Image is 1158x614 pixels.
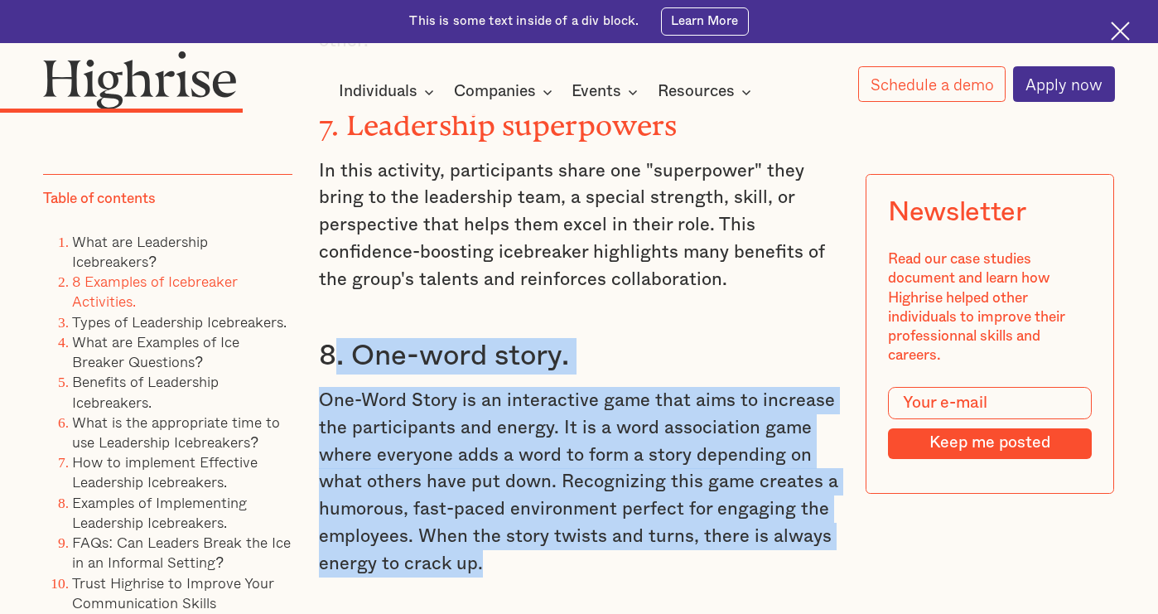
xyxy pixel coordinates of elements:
div: Resources [658,82,735,102]
a: Benefits of Leadership Icebreakers. [72,370,219,413]
a: Types of Leadership Icebreakers. [72,311,287,333]
a: Apply now [1013,66,1115,102]
input: Keep me posted [888,428,1092,459]
div: Newsletter [888,196,1026,228]
div: Events [572,82,621,102]
div: Read our case studies document and learn how Highrise helped other individuals to improve their p... [888,249,1092,365]
div: Table of contents [43,189,156,208]
input: Your e-mail [888,387,1092,419]
div: Individuals [339,82,439,102]
a: Trust Highrise to Improve Your Communication Skills [72,571,274,613]
p: One-Word Story is an interactive game that aims to increase the participants and energy. It is a ... [319,387,839,577]
div: Companies [454,82,536,102]
a: Learn More [661,7,749,36]
a: What are Examples of Ice Breaker Questions? [72,331,239,373]
div: Resources [658,82,756,102]
a: 8 Examples of Icebreaker Activities. [72,270,238,312]
a: What are Leadership Icebreakers? [72,230,208,273]
a: Examples of Implementing Leadership Icebreakers. [72,491,247,534]
div: This is some text inside of a div block. [409,13,639,31]
div: Companies [454,82,557,102]
div: Events [572,82,643,102]
form: Modal Form [888,387,1092,459]
a: What is the appropriate time to use Leadership Icebreakers? [72,411,280,453]
img: Highrise logo [43,51,237,109]
h3: 8. One-word story. [319,338,839,375]
p: In this activity, participants share one "superpower" they bring to the leadership team, a specia... [319,157,839,293]
img: Cross icon [1111,22,1130,41]
div: Individuals [339,82,417,102]
a: Schedule a demo [858,66,1006,102]
strong: 7. Leadership superpowers [319,109,678,127]
a: FAQs: Can Leaders Break the Ice in an Informal Setting? [72,531,291,573]
a: How to implement Effective Leadership Icebreakers. [72,451,258,493]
